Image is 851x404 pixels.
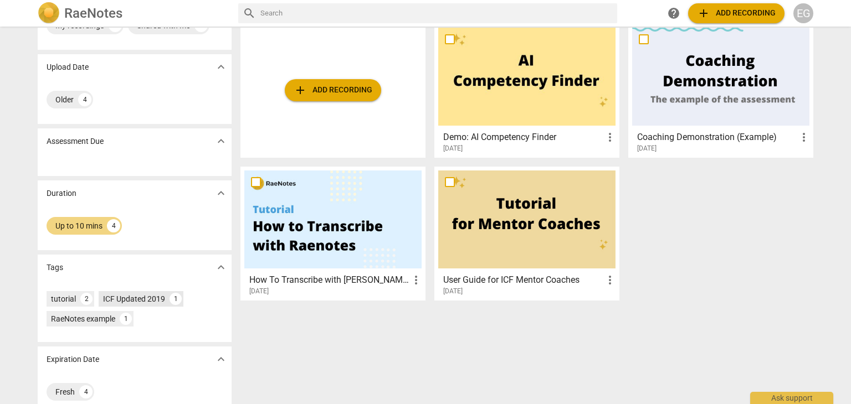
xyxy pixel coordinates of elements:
div: tutorial [51,293,76,304]
div: Fresh [55,386,75,397]
input: Search [260,4,613,22]
span: expand_more [214,353,228,366]
h3: User Guide for ICF Mentor Coaches [443,273,603,287]
img: Logo [38,2,60,24]
span: add [697,7,710,20]
button: Show more [213,133,229,149]
span: more_vert [603,131,617,144]
span: [DATE] [443,144,463,153]
button: Show more [213,259,229,276]
button: Show more [213,59,229,75]
p: Tags [47,262,63,273]
div: 1 [170,293,182,305]
button: Upload [688,3,785,23]
div: Ask support [750,392,833,404]
div: 4 [79,385,93,398]
p: Assessment Due [47,136,104,147]
span: [DATE] [443,287,463,296]
p: Duration [47,188,76,199]
div: ICF Updated 2019 [103,293,165,304]
span: expand_more [214,60,228,74]
div: 1 [120,313,132,325]
span: expand_more [214,134,228,148]
div: 2 [80,293,93,305]
span: more_vert [409,273,423,287]
span: expand_more [214,187,228,200]
span: Add recording [697,7,776,20]
span: search [243,7,256,20]
h3: Demo: AI Competency Finder [443,131,603,144]
span: more_vert [797,131,811,144]
a: Coaching Demonstration (Example)[DATE] [632,28,809,153]
h3: How To Transcribe with RaeNotes [249,273,409,287]
button: Upload [285,79,381,101]
button: EG [793,3,813,23]
p: Upload Date [47,61,89,73]
div: Older [55,94,74,105]
span: [DATE] [637,144,657,153]
a: How To Transcribe with [PERSON_NAME][DATE] [244,170,422,296]
span: add [294,84,307,97]
a: Help [664,3,684,23]
button: Show more [213,185,229,201]
button: Show more [213,351,229,367]
span: expand_more [214,261,228,274]
a: User Guide for ICF Mentor Coaches[DATE] [438,170,616,296]
div: Up to 10 mins [55,220,102,231]
h2: RaeNotes [64,6,122,21]
div: RaeNotes example [51,313,115,324]
p: Expiration Date [47,354,99,365]
h3: Coaching Demonstration (Example) [637,131,797,144]
span: more_vert [603,273,617,287]
a: Demo: AI Competency Finder[DATE] [438,28,616,153]
span: [DATE] [249,287,269,296]
span: Add recording [294,84,372,97]
span: help [667,7,680,20]
a: LogoRaeNotes [38,2,229,24]
div: 4 [78,93,91,106]
div: 4 [107,219,120,232]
